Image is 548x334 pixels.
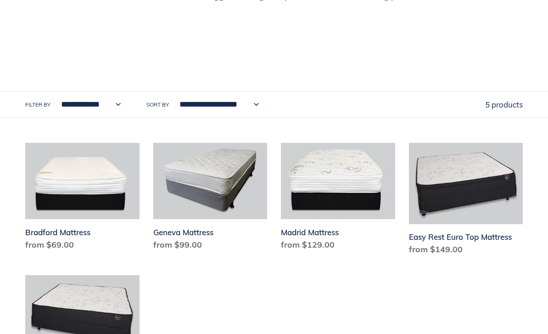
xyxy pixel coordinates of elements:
[281,143,395,255] a: Madrid Mattress
[153,143,268,255] a: Geneva Mattress
[25,101,50,109] label: Filter by
[146,101,169,109] label: Sort by
[25,143,140,255] a: Bradford Mattress
[409,143,523,259] a: Easy Rest Euro Top Mattress
[485,100,523,109] span: 5 products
